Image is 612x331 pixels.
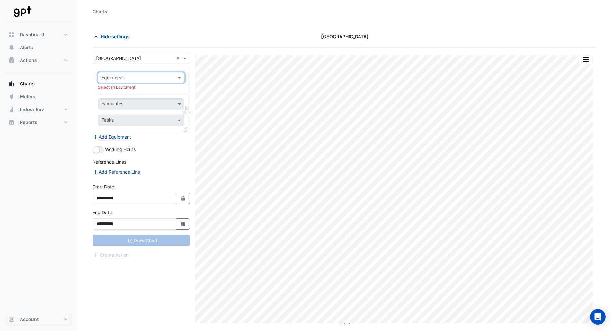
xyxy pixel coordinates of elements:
[180,221,186,227] fa-icon: Select Date
[20,316,39,323] span: Account
[8,106,15,113] app-icon: Indoor Env
[20,81,35,87] span: Charts
[183,110,191,115] span: SUM
[590,309,606,325] div: Open Intercom Messenger
[93,209,112,216] label: End Date
[8,31,15,38] app-icon: Dashboard
[93,159,126,165] label: Reference Lines
[5,313,72,326] button: Account
[98,84,184,90] div: Select an Equipment
[101,117,114,125] div: Tasks
[321,33,368,40] span: [GEOGRAPHIC_DATA]
[5,28,72,41] button: Dashboard
[180,196,186,201] fa-icon: Select Date
[105,146,136,152] span: Working Hours
[101,100,123,109] div: Favourites
[20,93,35,100] span: Meters
[5,54,72,67] button: Actions
[8,81,15,87] app-icon: Charts
[8,119,15,126] app-icon: Reports
[8,57,15,64] app-icon: Actions
[101,33,129,40] span: Hide settings
[20,106,44,113] span: Indoor Env
[8,5,37,18] img: Company Logo
[93,8,107,15] div: Charts
[93,252,129,257] app-escalated-ticket-create-button: Please correct errors first
[176,55,182,62] span: Clear
[5,41,72,54] button: Alerts
[8,93,15,100] app-icon: Meters
[184,126,188,132] span: Clone Favourites and Tasks from this Equipment to other Equipment
[20,31,44,38] span: Dashboard
[93,168,140,176] button: Add Reference Line
[5,90,72,103] button: Meters
[93,133,131,141] button: Add Equipment
[5,116,72,129] button: Reports
[5,77,72,90] button: Charts
[8,44,15,51] app-icon: Alerts
[20,44,33,51] span: Alerts
[20,57,37,64] span: Actions
[184,105,190,110] span: Choose Function
[93,183,114,190] label: Start Date
[93,31,134,42] button: Hide settings
[579,56,592,64] button: More Options
[20,119,37,126] span: Reports
[5,103,72,116] button: Indoor Env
